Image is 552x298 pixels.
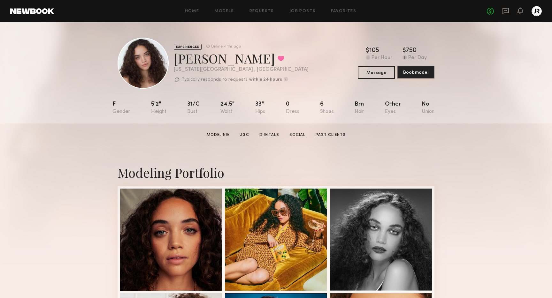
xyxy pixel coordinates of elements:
[287,132,308,138] a: Social
[151,101,166,115] div: 5'2"
[220,101,234,115] div: 24.5"
[182,78,248,82] p: Typically responds to requests
[385,101,401,115] div: Other
[249,9,274,13] a: Requests
[174,44,202,50] div: EXPERIENCED
[187,101,200,115] div: 31/c
[214,9,234,13] a: Models
[422,101,434,115] div: No
[320,101,334,115] div: 6
[358,66,395,79] button: Message
[355,101,364,115] div: Brn
[372,55,392,61] div: Per Hour
[249,78,282,82] b: within 24 hours
[397,66,434,78] button: Book model
[331,9,356,13] a: Favorites
[237,132,252,138] a: UGC
[402,48,406,54] div: $
[313,132,348,138] a: Past Clients
[185,9,199,13] a: Home
[211,45,241,49] div: Online < 1hr ago
[112,101,130,115] div: F
[369,48,379,54] div: 105
[289,9,316,13] a: Job Posts
[406,48,417,54] div: 750
[174,67,309,72] div: [US_STATE][GEOGRAPHIC_DATA] , [GEOGRAPHIC_DATA]
[286,101,299,115] div: 0
[118,164,434,181] div: Modeling Portfolio
[257,132,282,138] a: Digitals
[255,101,265,115] div: 33"
[366,48,369,54] div: $
[408,55,427,61] div: Per Day
[174,50,309,67] div: [PERSON_NAME]
[204,132,232,138] a: Modeling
